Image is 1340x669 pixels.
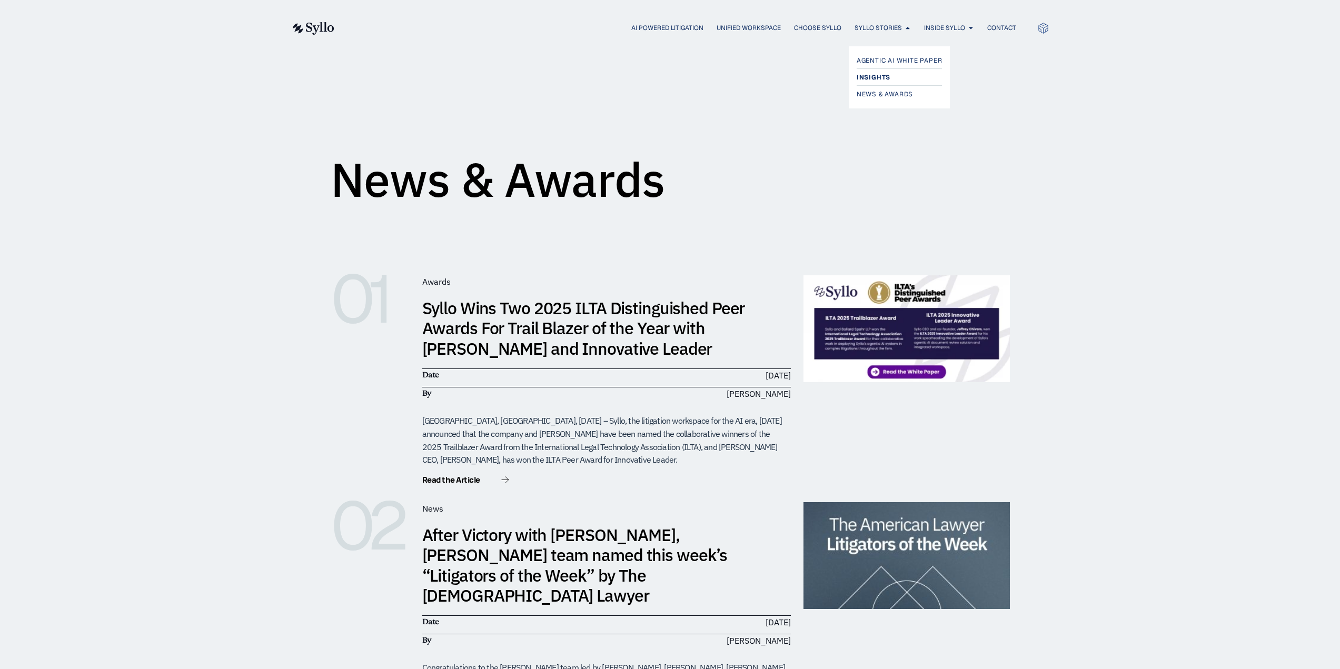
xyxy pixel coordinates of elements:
[857,71,890,84] span: Insights
[422,387,601,399] h6: By
[422,369,601,381] h6: Date
[422,476,480,484] span: Read the Article
[727,634,791,647] span: [PERSON_NAME]
[291,22,334,35] img: syllo
[422,503,443,514] span: News
[924,23,965,33] a: Inside Syllo
[987,23,1016,33] a: Contact
[766,370,791,381] time: [DATE]
[857,71,942,84] a: Insights
[422,616,601,627] h6: Date
[803,502,1010,609] img: litOfTheWeek
[857,88,913,101] span: News & Awards
[803,275,1010,382] img: White-Paper-Preview-V2-1
[855,23,902,33] a: Syllo Stories
[422,524,728,606] a: After Victory with [PERSON_NAME], [PERSON_NAME] team named this week’s “Litigators of the Week” b...
[331,502,410,550] h6: 02
[766,617,791,627] time: [DATE]
[355,23,1016,33] nav: Menu
[355,23,1016,33] div: Menu Toggle
[727,387,791,400] span: [PERSON_NAME]
[422,414,791,466] div: [GEOGRAPHIC_DATA], [GEOGRAPHIC_DATA], [DATE] – Syllo, the litigation workspace for the AI era, [D...
[422,634,601,646] h6: By
[422,476,509,486] a: Read the Article
[422,297,745,360] a: Syllo Wins Two 2025 ILTA Distinguished Peer Awards For Trail Blazer of the Year with [PERSON_NAME...
[422,276,451,287] span: Awards
[631,23,703,33] a: AI Powered Litigation
[794,23,841,33] a: Choose Syllo
[717,23,781,33] a: Unified Workspace
[857,88,942,101] a: News & Awards
[857,54,942,67] a: Agentic AI White Paper
[331,156,665,203] h1: News & Awards
[331,275,410,323] h6: 01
